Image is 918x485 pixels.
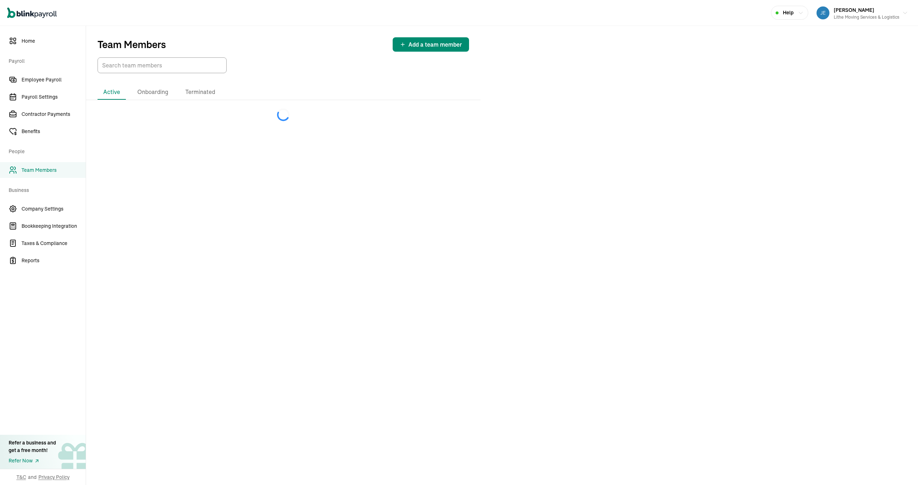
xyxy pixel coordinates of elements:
[22,205,86,213] span: Company Settings
[98,39,166,50] p: Team Members
[9,439,56,454] div: Refer a business and get a free month!
[22,257,86,264] span: Reports
[9,50,81,70] span: Payroll
[22,110,86,118] span: Contractor Payments
[22,222,86,230] span: Bookkeeping Integration
[22,37,86,45] span: Home
[393,37,469,52] button: Add a team member
[795,408,918,485] iframe: Chat Widget
[16,474,26,481] span: T&C
[22,166,86,174] span: Team Members
[180,85,221,100] li: Terminated
[132,85,174,100] li: Onboarding
[408,40,462,49] span: Add a team member
[9,141,81,161] span: People
[783,9,794,17] span: Help
[9,457,56,465] a: Refer Now
[7,3,57,23] nav: Global
[814,4,911,22] button: [PERSON_NAME]Lithe Moving Services & Logistics
[22,128,86,135] span: Benefits
[9,179,81,199] span: Business
[834,7,874,13] span: [PERSON_NAME]
[22,76,86,84] span: Employee Payroll
[98,85,126,100] li: Active
[771,6,808,20] button: Help
[22,240,86,247] span: Taxes & Compliance
[834,14,899,20] div: Lithe Moving Services & Logistics
[22,93,86,101] span: Payroll Settings
[38,474,70,481] span: Privacy Policy
[98,57,227,73] input: TextInput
